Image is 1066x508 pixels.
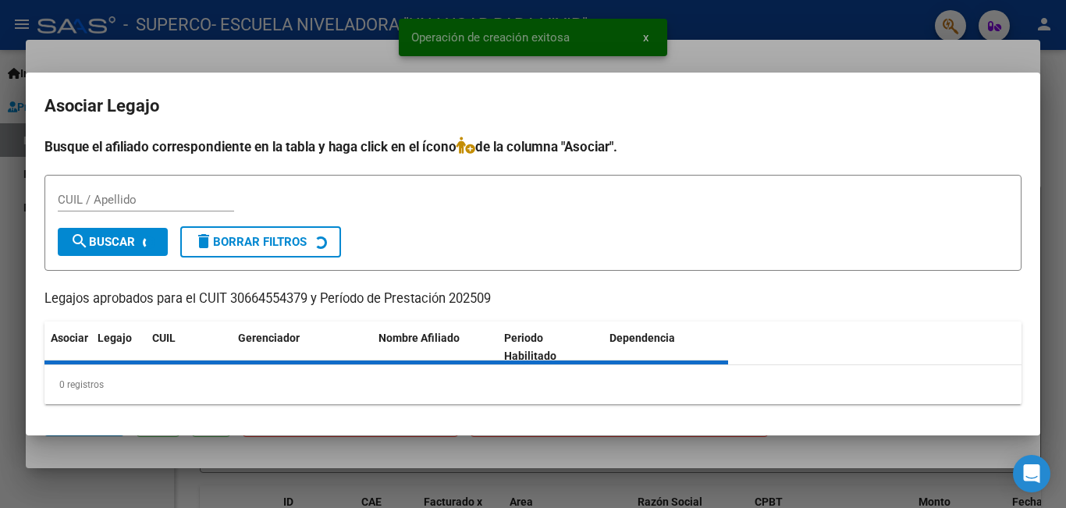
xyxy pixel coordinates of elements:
datatable-header-cell: Nombre Afiliado [372,321,498,373]
span: Asociar [51,332,88,344]
span: Periodo Habilitado [504,332,556,362]
p: Legajos aprobados para el CUIT 30664554379 y Período de Prestación 202509 [44,290,1022,309]
span: Dependencia [609,332,675,344]
mat-icon: delete [194,232,213,250]
datatable-header-cell: Gerenciador [232,321,372,373]
div: Open Intercom Messenger [1013,455,1050,492]
button: Borrar Filtros [180,226,341,258]
h2: Asociar Legajo [44,91,1022,121]
button: Buscar [58,228,168,256]
span: Nombre Afiliado [378,332,460,344]
datatable-header-cell: Legajo [91,321,146,373]
span: Legajo [98,332,132,344]
div: 0 registros [44,365,1022,404]
span: CUIL [152,332,176,344]
span: Borrar Filtros [194,235,307,249]
span: Gerenciador [238,332,300,344]
datatable-header-cell: CUIL [146,321,232,373]
h4: Busque el afiliado correspondiente en la tabla y haga click en el ícono de la columna "Asociar". [44,137,1022,157]
datatable-header-cell: Periodo Habilitado [498,321,603,373]
span: Buscar [70,235,135,249]
datatable-header-cell: Dependencia [603,321,729,373]
mat-icon: search [70,232,89,250]
datatable-header-cell: Asociar [44,321,91,373]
